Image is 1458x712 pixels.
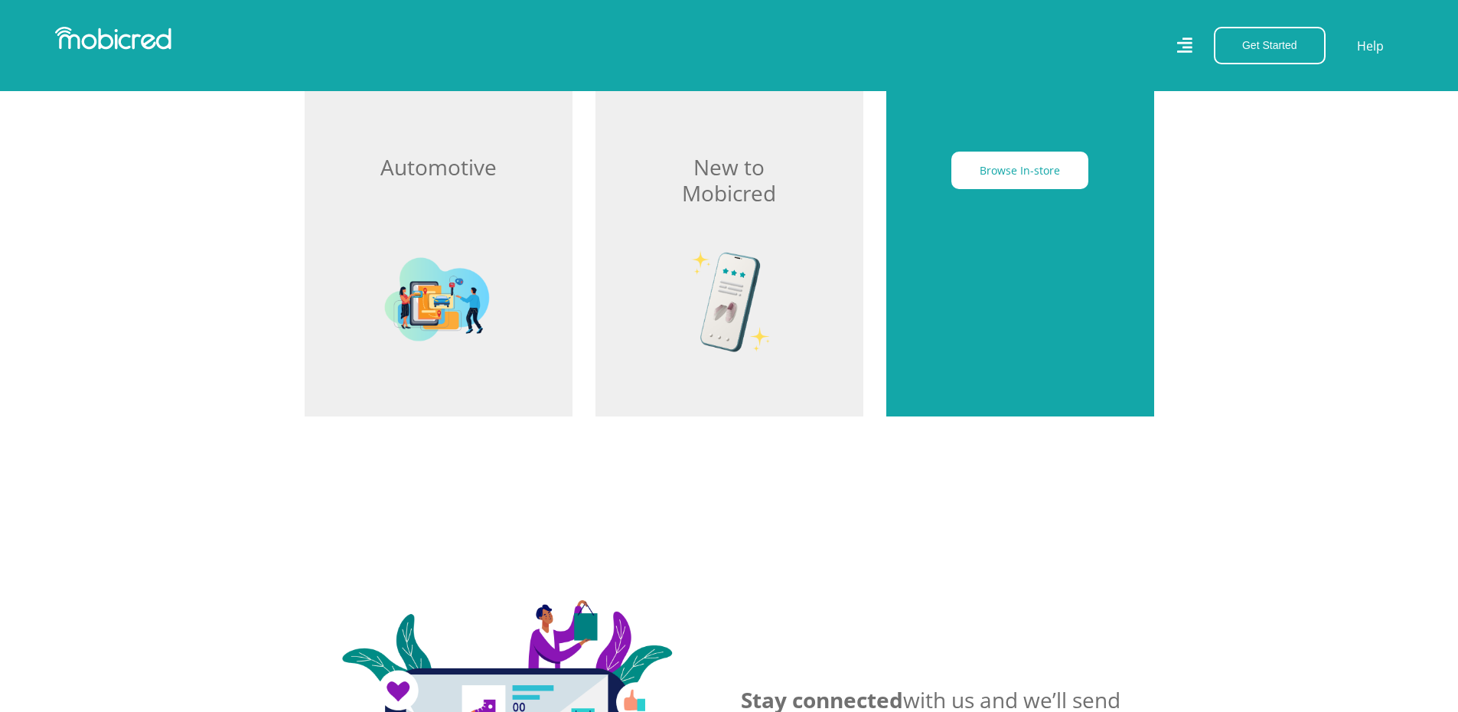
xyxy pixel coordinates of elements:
button: Get Started [1214,27,1326,64]
a: New to Mobicred Mobicred - New to Mobicred [595,44,863,416]
a: Automotive Mobicred - Automotive [305,44,572,416]
a: In-store Mobicred - In-store Browse In-store [886,44,1154,416]
a: Help [1356,36,1385,56]
button: Browse In-store [951,152,1088,189]
img: Mobicred [55,27,171,50]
